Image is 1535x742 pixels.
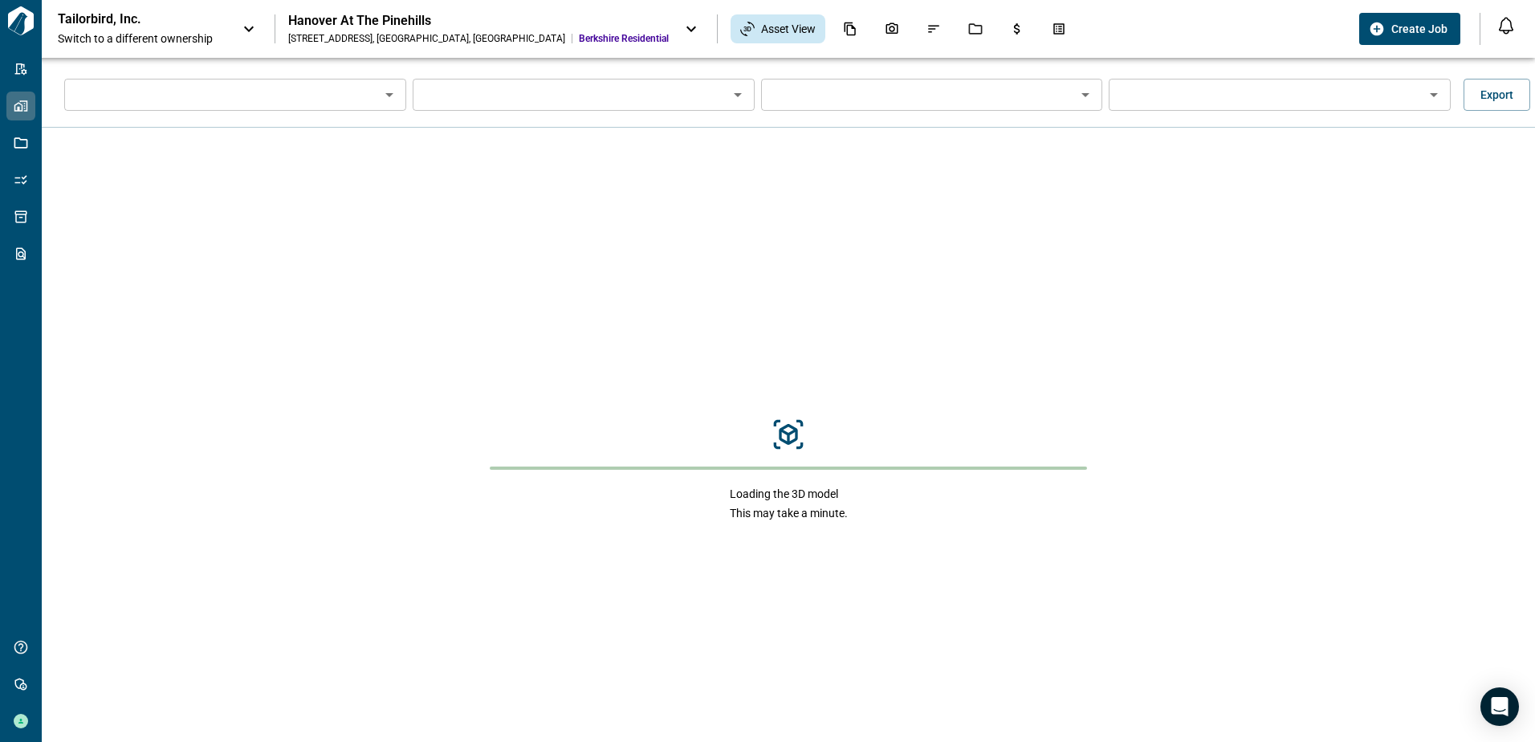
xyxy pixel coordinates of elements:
[1480,687,1519,726] div: Open Intercom Messenger
[1493,13,1519,39] button: Open notification feed
[579,32,669,45] span: Berkshire Residential
[1359,13,1460,45] button: Create Job
[727,84,749,106] button: Open
[833,15,867,43] div: Documents
[58,11,202,27] p: Tailorbird, Inc.
[1391,21,1447,37] span: Create Job
[875,15,909,43] div: Photos
[761,21,816,37] span: Asset View
[288,32,565,45] div: [STREET_ADDRESS] , [GEOGRAPHIC_DATA] , [GEOGRAPHIC_DATA]
[58,31,226,47] span: Switch to a different ownership
[917,15,951,43] div: Issues & Info
[731,14,825,43] div: Asset View
[730,505,848,521] span: This may take a minute.
[730,486,848,502] span: Loading the 3D model
[1464,79,1530,111] button: Export
[1074,84,1097,106] button: Open
[1000,15,1034,43] div: Budgets
[288,13,669,29] div: Hanover At The Pinehills
[1480,87,1513,103] span: Export
[959,15,992,43] div: Jobs
[378,84,401,106] button: Open
[1042,15,1076,43] div: Takeoff Center
[1423,84,1445,106] button: Open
